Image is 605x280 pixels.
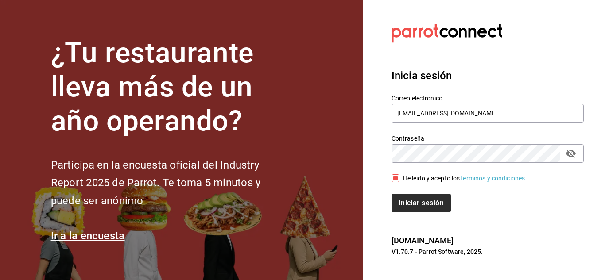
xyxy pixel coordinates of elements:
a: Ir a la encuesta [51,230,125,242]
h3: Inicia sesión [392,68,584,84]
input: Ingresa tu correo electrónico [392,104,584,123]
div: He leído y acepto los [403,174,527,183]
h1: ¿Tu restaurante lleva más de un año operando? [51,36,290,138]
label: Correo electrónico [392,95,584,101]
h2: Participa en la encuesta oficial del Industry Report 2025 de Parrot. Te toma 5 minutos y puede se... [51,156,290,210]
button: passwordField [563,146,578,161]
p: V1.70.7 - Parrot Software, 2025. [392,247,584,256]
a: Términos y condiciones. [460,175,527,182]
button: Iniciar sesión [392,194,451,212]
a: [DOMAIN_NAME] [392,236,454,245]
label: Contraseña [392,135,584,142]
